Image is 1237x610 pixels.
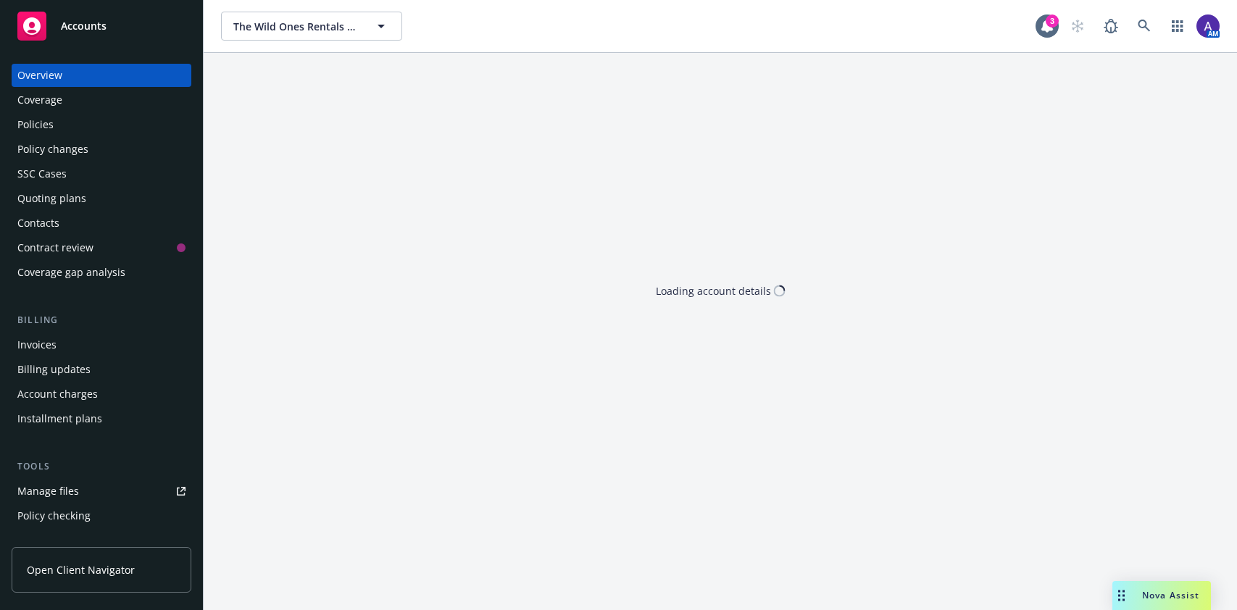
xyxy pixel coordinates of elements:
[1096,12,1125,41] a: Report a Bug
[1112,581,1211,610] button: Nova Assist
[17,212,59,235] div: Contacts
[12,64,191,87] a: Overview
[17,88,62,112] div: Coverage
[12,407,191,430] a: Installment plans
[12,212,191,235] a: Contacts
[17,358,91,381] div: Billing updates
[17,261,125,284] div: Coverage gap analysis
[12,187,191,210] a: Quoting plans
[1046,14,1059,28] div: 3
[17,480,79,503] div: Manage files
[27,562,135,577] span: Open Client Navigator
[17,529,109,552] div: Manage exposures
[1063,12,1092,41] a: Start snowing
[12,113,191,136] a: Policies
[12,480,191,503] a: Manage files
[12,313,191,327] div: Billing
[17,162,67,185] div: SSC Cases
[17,64,62,87] div: Overview
[17,333,57,356] div: Invoices
[12,459,191,474] div: Tools
[1196,14,1220,38] img: photo
[12,333,191,356] a: Invoices
[17,187,86,210] div: Quoting plans
[61,20,107,32] span: Accounts
[17,236,93,259] div: Contract review
[1112,581,1130,610] div: Drag to move
[17,407,102,430] div: Installment plans
[656,283,771,298] div: Loading account details
[12,88,191,112] a: Coverage
[12,358,191,381] a: Billing updates
[221,12,402,41] button: The Wild Ones Rentals LLC
[12,138,191,161] a: Policy changes
[1130,12,1159,41] a: Search
[12,236,191,259] a: Contract review
[1142,589,1199,601] span: Nova Assist
[17,113,54,136] div: Policies
[12,162,191,185] a: SSC Cases
[17,383,98,406] div: Account charges
[12,261,191,284] a: Coverage gap analysis
[12,504,191,527] a: Policy checking
[17,138,88,161] div: Policy changes
[17,504,91,527] div: Policy checking
[233,19,359,34] span: The Wild Ones Rentals LLC
[12,6,191,46] a: Accounts
[12,529,191,552] a: Manage exposures
[12,383,191,406] a: Account charges
[1163,12,1192,41] a: Switch app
